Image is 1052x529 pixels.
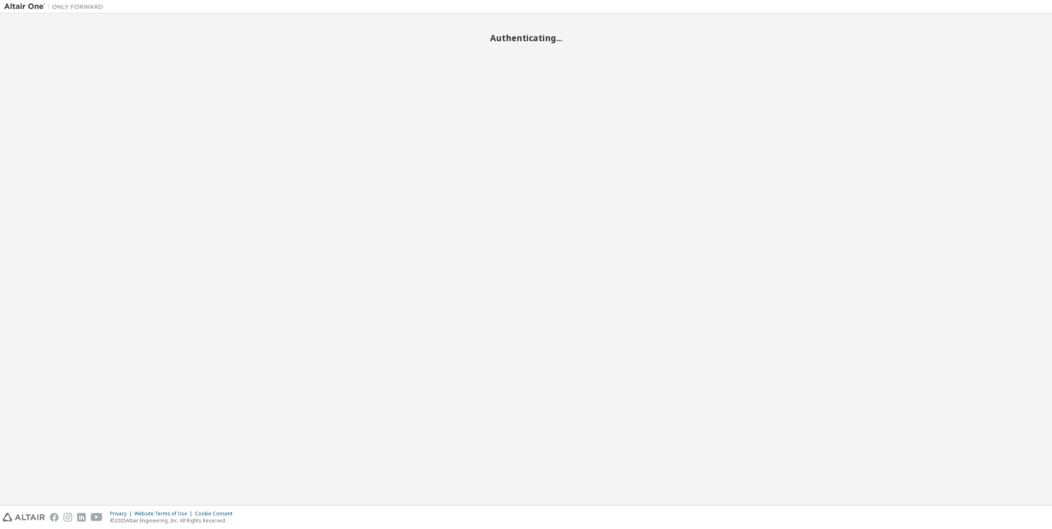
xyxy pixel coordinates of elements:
div: Website Terms of Use [134,510,195,517]
div: Cookie Consent [195,510,237,517]
img: altair_logo.svg [2,513,45,522]
img: Altair One [4,2,107,11]
p: © 2025 Altair Engineering, Inc. All Rights Reserved. [110,517,237,524]
div: Privacy [110,510,134,517]
img: facebook.svg [50,513,59,522]
img: youtube.svg [91,513,103,522]
h2: Authenticating... [4,33,1048,43]
img: instagram.svg [63,513,72,522]
img: linkedin.svg [77,513,86,522]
